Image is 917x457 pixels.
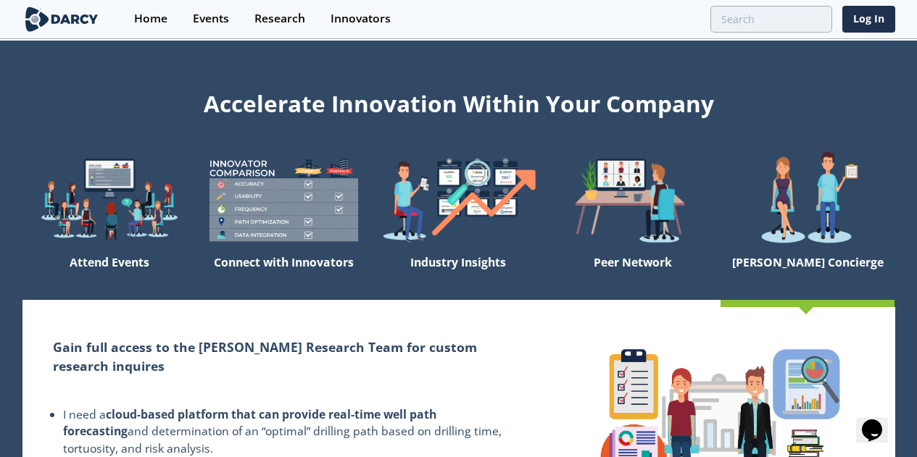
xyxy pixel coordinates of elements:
img: welcome-concierge-wide-20dccca83e9cbdbb601deee24fb8df72.png [721,151,895,248]
div: Home [134,13,167,25]
a: Log In [842,6,895,33]
h2: Gain full access to the [PERSON_NAME] Research Team for custom research inquires [53,337,515,376]
div: Attend Events [22,249,197,300]
div: Research [254,13,305,25]
img: welcome-explore-560578ff38cea7c86bcfe544b5e45342.png [22,151,197,248]
iframe: chat widget [856,399,903,443]
div: Connect with Innovators [196,249,371,300]
div: Industry Insights [371,249,546,300]
img: logo-wide.svg [22,7,101,32]
div: [PERSON_NAME] Concierge [721,249,895,300]
div: Events [193,13,229,25]
div: Innovators [331,13,391,25]
div: Peer Network [546,249,721,300]
input: Advanced Search [710,6,832,33]
img: welcome-compare-1b687586299da8f117b7ac84fd957760.png [196,151,371,248]
div: Accelerate Innovation Within Your Company [22,81,895,120]
img: welcome-find-a12191a34a96034fcac36f4ff4d37733.png [371,151,546,248]
img: welcome-attend-b816887fc24c32c29d1763c6e0ddb6e6.png [546,151,721,248]
strong: cloud-based platform that can provide real-time well path forecasting [63,406,436,440]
